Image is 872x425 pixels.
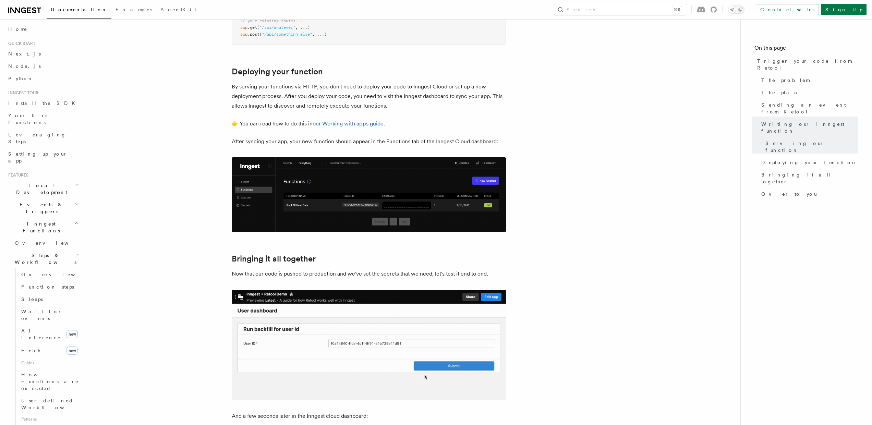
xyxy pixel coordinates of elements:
[259,25,295,30] span: "/api/whatever"
[554,4,686,15] button: Search...⌘K
[300,25,307,30] span: ...
[19,344,81,357] a: Fetchnew
[262,32,312,37] span: "/api/something_else"
[232,411,506,421] p: And a few seconds later in the Inngest cloud dashboard:
[754,44,858,55] h4: On this page
[763,137,858,156] a: Serving our function
[232,290,506,401] img: Retool submit form
[240,19,303,23] span: // your existing routes...
[156,2,201,19] a: AgentKit
[5,182,75,196] span: Local Development
[232,67,323,76] a: Deploying your function
[8,76,33,81] span: Python
[19,414,81,425] span: Patterns
[5,179,81,198] button: Local Development
[8,113,49,125] span: Your first Functions
[759,156,858,169] a: Deploying your function
[5,60,81,72] a: Node.js
[240,32,247,37] span: app
[8,26,27,33] span: Home
[8,100,79,106] span: Install the SDK
[295,25,298,30] span: ,
[232,119,506,129] p: 👉 You can read how to do this in .
[5,172,28,178] span: Features
[672,6,682,13] kbd: ⌘K
[761,89,799,96] span: The plan
[116,7,152,12] span: Examples
[21,272,92,277] span: Overview
[759,99,858,118] a: Sending an event from Retool
[765,140,858,154] span: Serving our function
[232,254,316,264] a: Bringing it all together
[47,2,111,19] a: Documentation
[5,218,81,237] button: Inngest Functions
[312,32,315,37] span: ,
[19,281,81,293] a: Function steps
[21,372,79,391] span: How Functions are executed
[5,201,75,215] span: Events & Triggers
[761,159,857,166] span: Deploying your function
[757,58,858,71] span: Trigger your code from Retool
[324,32,327,37] span: )
[19,368,81,394] a: How Functions are executed
[19,325,81,344] a: AI Inferencenew
[21,348,41,353] span: Fetch
[761,191,817,197] span: Over to you
[111,2,156,19] a: Examples
[5,129,81,148] a: Leveraging Steps
[8,51,41,57] span: Next.js
[5,97,81,109] a: Install the SDK
[259,32,262,37] span: (
[8,63,41,69] span: Node.js
[761,77,809,84] span: The problem
[21,296,43,302] span: Sleeps
[257,25,259,30] span: (
[19,305,81,325] a: Wait for events
[5,48,81,60] a: Next.js
[759,118,858,137] a: Writing our Inngest function
[21,284,74,290] span: Function steps
[5,198,81,218] button: Events & Triggers
[160,7,197,12] span: AgentKit
[754,55,858,74] a: Trigger your code from Retool
[19,268,81,281] a: Overview
[761,101,858,115] span: Sending an event from Retool
[5,220,74,234] span: Inngest Functions
[759,169,858,188] a: Bringing it all together
[21,309,62,321] span: Wait for events
[232,157,506,232] img: Inngest Cloud dashboard view deployed function
[19,357,81,368] span: Guides
[307,25,310,30] span: )
[317,32,324,37] span: ...
[756,4,819,15] a: Contact sales
[12,249,81,268] button: Steps & Workflows
[5,90,38,96] span: Inngest tour
[247,25,257,30] span: .get
[12,237,81,249] a: Overview
[19,394,81,414] a: User-defined Workflows
[821,4,867,15] a: Sign Up
[12,252,76,266] span: Steps & Workflows
[313,120,384,127] a: our Working with apps guide
[761,121,858,134] span: Writing our Inngest function
[66,347,78,355] span: new
[5,72,81,85] a: Python
[5,23,81,35] a: Home
[247,32,259,37] span: .post
[19,293,81,305] a: Sleeps
[759,74,858,86] a: The problem
[8,151,67,163] span: Setting up your app
[728,5,744,14] button: Toggle dark mode
[66,330,78,338] span: new
[51,7,107,12] span: Documentation
[232,269,506,279] p: Now that our code is pushed to production and we've set the secrets that we need, let's test it e...
[5,148,81,167] a: Setting up your app
[5,41,35,46] span: Quick start
[240,25,247,30] span: app
[232,82,506,111] p: By serving your functions via HTTP, you don't need to deploy your code to Inngest Cloud or set up...
[759,86,858,99] a: The plan
[5,109,81,129] a: Your first Functions
[761,171,858,185] span: Bringing it all together
[15,240,85,246] span: Overview
[21,398,83,410] span: User-defined Workflows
